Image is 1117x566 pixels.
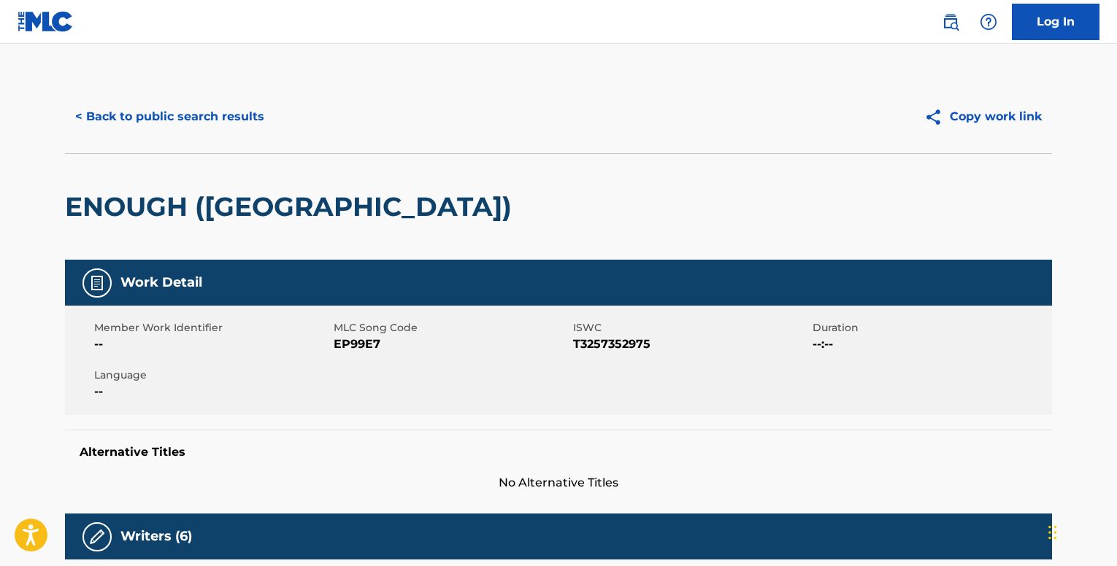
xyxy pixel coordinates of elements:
[573,320,809,336] span: ISWC
[65,474,1052,492] span: No Alternative Titles
[94,383,330,400] span: --
[980,13,997,31] img: help
[88,274,106,292] img: Work Detail
[813,336,1048,353] span: --:--
[94,320,330,336] span: Member Work Identifier
[1012,4,1099,40] a: Log In
[65,190,519,223] h2: ENOUGH ([GEOGRAPHIC_DATA])
[1044,496,1117,566] iframe: Chat Widget
[94,336,330,353] span: --
[936,7,965,36] a: Public Search
[573,336,809,353] span: T3257352975
[120,274,202,291] h5: Work Detail
[1048,511,1057,554] div: Drag
[94,368,330,383] span: Language
[334,320,569,336] span: MLC Song Code
[813,320,1048,336] span: Duration
[924,108,950,126] img: Copy work link
[334,336,569,353] span: EP99E7
[80,445,1037,460] h5: Alternative Titles
[914,98,1052,135] button: Copy work link
[120,528,192,545] h5: Writers (6)
[88,528,106,546] img: Writers
[65,98,275,135] button: < Back to public search results
[18,11,74,32] img: MLC Logo
[942,13,959,31] img: search
[974,7,1003,36] div: Help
